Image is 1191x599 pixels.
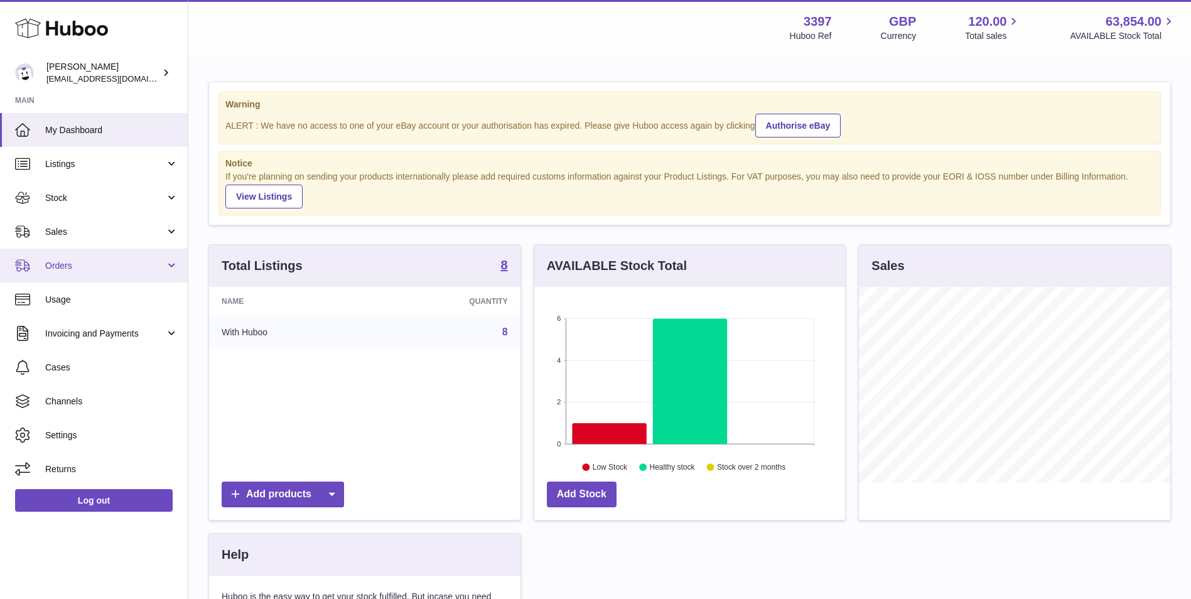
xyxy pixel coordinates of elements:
h3: Total Listings [222,257,303,274]
span: Orders [45,260,165,272]
h3: AVAILABLE Stock Total [547,257,687,274]
text: 2 [557,399,561,406]
span: My Dashboard [45,124,178,136]
span: Sales [45,226,165,238]
a: Add products [222,482,344,507]
span: Total sales [965,30,1021,42]
a: Add Stock [547,482,617,507]
span: Stock [45,192,165,204]
h3: Help [222,546,249,563]
text: 0 [557,440,561,448]
img: sales@canchema.com [15,63,34,82]
div: [PERSON_NAME] [46,61,159,85]
span: Returns [45,463,178,475]
span: Invoicing and Payments [45,328,165,340]
strong: Notice [225,158,1154,170]
span: Usage [45,294,178,306]
span: AVAILABLE Stock Total [1070,30,1176,42]
text: Healthy stock [649,463,695,472]
span: Channels [45,396,178,407]
a: Authorise eBay [755,114,841,138]
text: Low Stock [593,463,628,472]
td: With Huboo [209,316,373,348]
strong: GBP [889,13,916,30]
th: Quantity [373,287,520,316]
div: Currency [881,30,917,42]
div: ALERT : We have no access to one of your eBay account or your authorisation has expired. Please g... [225,112,1154,138]
span: 63,854.00 [1106,13,1161,30]
a: 8 [502,326,508,337]
a: Log out [15,489,173,512]
div: If you're planning on sending your products internationally please add required customs informati... [225,171,1154,208]
span: [EMAIL_ADDRESS][DOMAIN_NAME] [46,73,185,84]
a: 63,854.00 AVAILABLE Stock Total [1070,13,1176,42]
a: View Listings [225,185,303,208]
text: 4 [557,357,561,364]
a: 8 [501,259,508,274]
strong: 3397 [804,13,832,30]
span: Cases [45,362,178,374]
text: Stock over 2 months [717,463,785,472]
span: Settings [45,429,178,441]
strong: Warning [225,99,1154,111]
a: 120.00 Total sales [965,13,1021,42]
th: Name [209,287,373,316]
h3: Sales [871,257,904,274]
text: 6 [557,315,561,322]
strong: 8 [501,259,508,271]
span: Listings [45,158,165,170]
span: 120.00 [968,13,1006,30]
div: Huboo Ref [790,30,832,42]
